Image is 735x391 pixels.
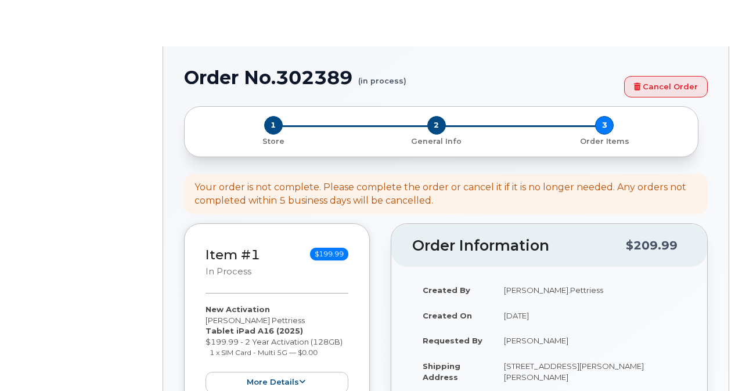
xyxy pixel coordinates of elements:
h1: Order No.302389 [184,67,618,88]
small: (in process) [358,67,406,85]
strong: Created On [423,311,472,320]
td: [DATE] [493,303,686,328]
div: $209.99 [626,234,678,256]
strong: Shipping Address [423,361,460,382]
small: 1 x SIM Card - Multi 5G — $0.00 [210,348,318,357]
p: General Info [357,136,516,147]
h2: Order Information [412,238,626,254]
strong: Requested By [423,336,482,345]
div: Your order is not complete. Please complete the order or cancel it if it is no longer needed. Any... [194,181,697,208]
a: 2 General Info [352,135,520,147]
a: 1 Store [194,135,352,147]
strong: Created By [423,285,470,295]
span: 1 [264,116,283,135]
span: 2 [427,116,446,135]
span: $199.99 [310,248,348,260]
strong: Tablet iPad A16 (2025) [206,326,303,335]
strong: New Activation [206,305,270,314]
td: [STREET_ADDRESS][PERSON_NAME][PERSON_NAME] [493,353,686,389]
p: Store [199,136,348,147]
a: Cancel Order [624,76,708,97]
td: [PERSON_NAME] [493,328,686,353]
small: in process [206,266,251,277]
td: [PERSON_NAME].Pettriess [493,277,686,303]
a: Item #1 [206,247,260,263]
